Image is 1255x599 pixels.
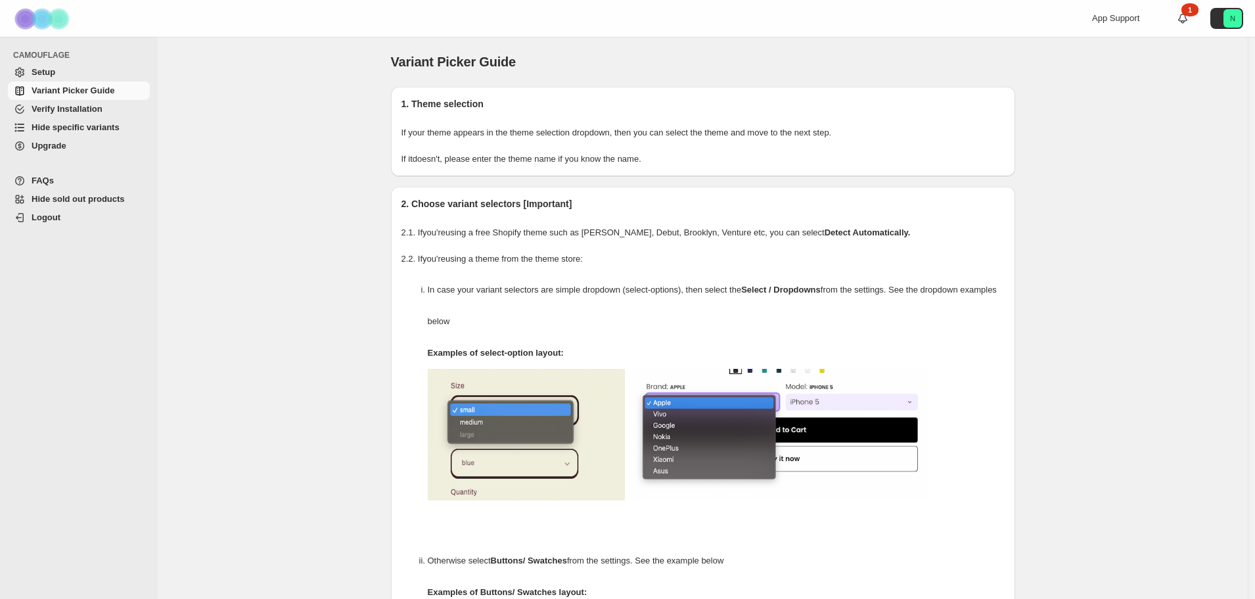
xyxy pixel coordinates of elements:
a: Logout [8,208,150,227]
span: Setup [32,67,55,77]
a: Variant Picker Guide [8,82,150,100]
p: 2.2. If you're using a theme from the theme store: [401,252,1005,266]
span: Logout [32,212,60,222]
a: Upgrade [8,137,150,155]
a: Verify Installation [8,100,150,118]
strong: Buttons/ Swatches [491,556,567,565]
span: Upgrade [32,141,66,151]
a: FAQs [8,172,150,190]
span: Hide specific variants [32,122,120,132]
img: Camouflage [11,1,76,37]
span: Verify Installation [32,104,103,114]
p: If it doesn't , please enter the theme name if you know the name. [401,153,1005,166]
h2: 2. Choose variant selectors [Important] [401,197,1005,210]
img: camouflage-select-options-2 [631,369,927,500]
strong: Examples of Buttons/ Swatches layout: [428,587,587,597]
a: Setup [8,63,150,82]
p: 2.1. If you're using a free Shopify theme such as [PERSON_NAME], Debut, Brooklyn, Venture etc, yo... [401,226,1005,239]
strong: Select / Dropdowns [741,285,821,295]
a: 1 [1176,12,1189,25]
p: In case your variant selectors are simple dropdown (select-options), then select the from the set... [428,274,1005,337]
img: camouflage-select-options [428,369,625,500]
strong: Detect Automatically. [825,228,911,237]
span: FAQs [32,176,54,185]
a: Hide sold out products [8,190,150,208]
strong: Examples of select-option layout: [428,348,564,358]
span: Variant Picker Guide [32,85,114,95]
text: N [1230,14,1235,22]
span: Hide sold out products [32,194,125,204]
p: Otherwise select from the settings. See the example below [428,545,1005,577]
button: Avatar with initials N [1210,8,1243,29]
h2: 1. Theme selection [401,97,1005,110]
span: Variant Picker Guide [391,55,516,69]
span: CAMOUFLAGE [13,50,151,60]
p: If your theme appears in the theme selection dropdown, then you can select the theme and move to ... [401,126,1005,139]
span: App Support [1092,13,1139,23]
a: Hide specific variants [8,118,150,137]
div: 1 [1181,3,1198,16]
span: Avatar with initials N [1223,9,1242,28]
